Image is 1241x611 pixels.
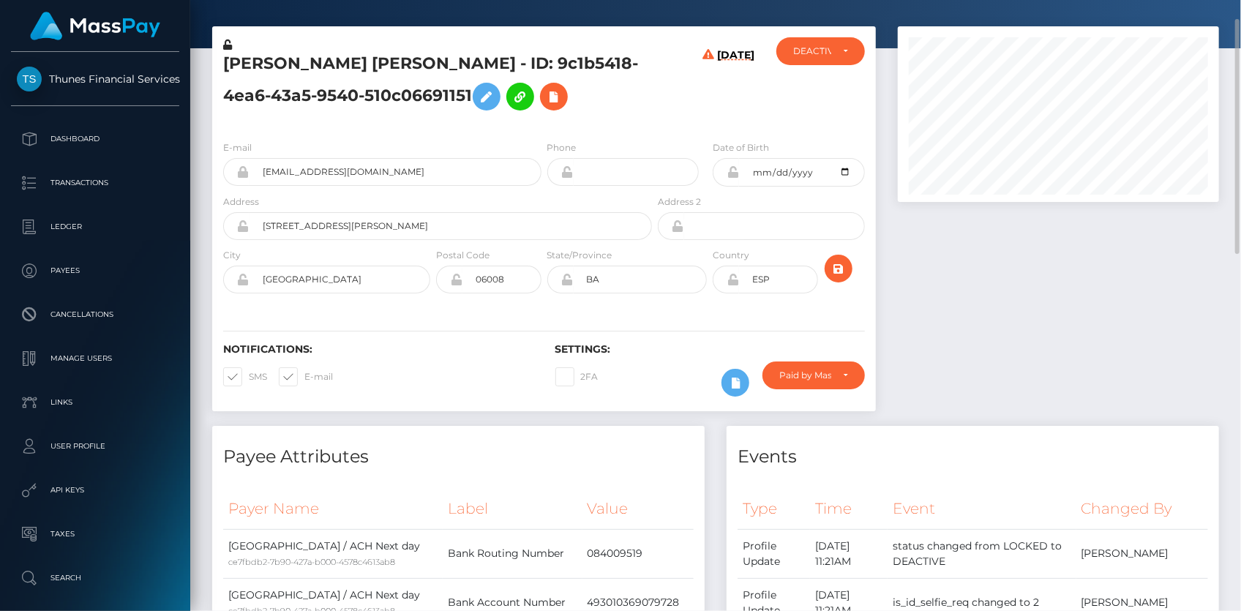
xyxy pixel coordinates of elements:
[717,49,754,123] h6: [DATE]
[11,121,179,157] a: Dashboard
[223,195,259,209] label: Address
[17,67,42,91] img: Thunes Financial Services
[11,428,179,465] a: User Profile
[776,37,865,65] button: DEACTIVE
[11,384,179,421] a: Links
[279,367,333,386] label: E-mail
[555,367,599,386] label: 2FA
[11,165,179,201] a: Transactions
[713,141,769,154] label: Date of Birth
[11,209,179,245] a: Ledger
[793,45,831,57] div: DEACTIVE
[443,489,582,529] th: Label
[11,72,179,86] span: Thunes Financial Services
[17,523,173,545] p: Taxes
[738,489,810,529] th: Type
[658,195,701,209] label: Address 2
[443,529,582,578] td: Bank Routing Number
[223,529,443,578] td: [GEOGRAPHIC_DATA] / ACH Next day
[582,489,694,529] th: Value
[17,172,173,194] p: Transactions
[17,216,173,238] p: Ledger
[888,529,1076,578] td: status changed from LOCKED to DEACTIVE
[223,249,241,262] label: City
[11,340,179,377] a: Manage Users
[223,489,443,529] th: Payer Name
[762,361,865,389] button: Paid by MassPay
[17,348,173,370] p: Manage Users
[738,444,1208,470] h4: Events
[228,557,395,567] small: ce7fbdb2-7b90-427a-b000-4578c4613ab8
[11,472,179,509] a: API Keys
[17,304,173,326] p: Cancellations
[738,529,810,578] td: Profile Update
[223,343,533,356] h6: Notifications:
[223,444,694,470] h4: Payee Attributes
[17,435,173,457] p: User Profile
[223,367,267,386] label: SMS
[547,249,612,262] label: State/Province
[582,529,694,578] td: 084009519
[11,296,179,333] a: Cancellations
[17,128,173,150] p: Dashboard
[888,489,1076,529] th: Event
[547,141,577,154] label: Phone
[810,529,888,578] td: [DATE] 11:21AM
[223,141,252,154] label: E-mail
[223,53,644,118] h5: [PERSON_NAME] [PERSON_NAME] - ID: 9c1b5418-4ea6-43a5-9540-510c06691151
[11,252,179,289] a: Payees
[17,391,173,413] p: Links
[17,260,173,282] p: Payees
[17,479,173,501] p: API Keys
[555,343,866,356] h6: Settings:
[810,489,888,529] th: Time
[11,516,179,552] a: Taxes
[436,249,490,262] label: Postal Code
[30,12,160,40] img: MassPay Logo
[11,560,179,596] a: Search
[1076,529,1208,578] td: [PERSON_NAME]
[17,567,173,589] p: Search
[713,249,749,262] label: Country
[779,370,831,381] div: Paid by MassPay
[1076,489,1208,529] th: Changed By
